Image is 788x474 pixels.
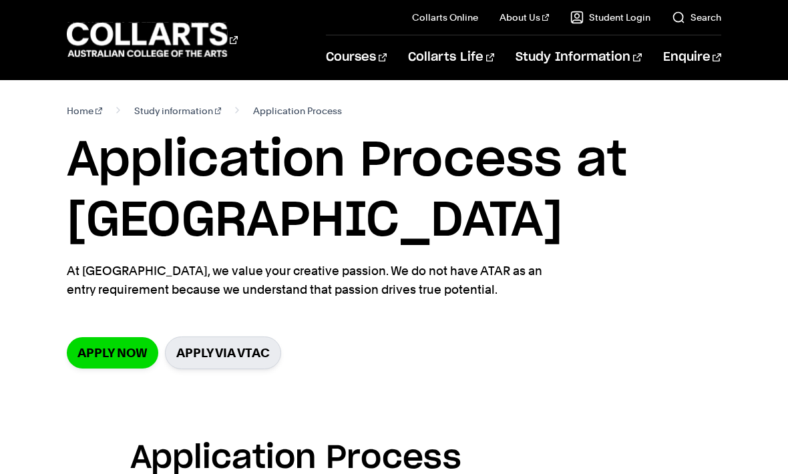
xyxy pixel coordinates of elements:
span: Application Process [253,101,342,120]
a: Enquire [663,35,721,79]
a: Student Login [570,11,650,24]
a: Courses [326,35,387,79]
p: At [GEOGRAPHIC_DATA], we value your creative passion. We do not have ATAR as an entry requirement... [67,262,554,299]
a: Home [67,101,102,120]
a: Study information [134,101,222,120]
h1: Application Process at [GEOGRAPHIC_DATA] [67,131,721,251]
a: Apply now [67,337,158,369]
a: Collarts Life [408,35,494,79]
a: Search [672,11,721,24]
a: Apply via VTAC [165,336,281,369]
a: Study Information [516,35,641,79]
div: Go to homepage [67,21,238,59]
a: Collarts Online [412,11,478,24]
a: About Us [500,11,549,24]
